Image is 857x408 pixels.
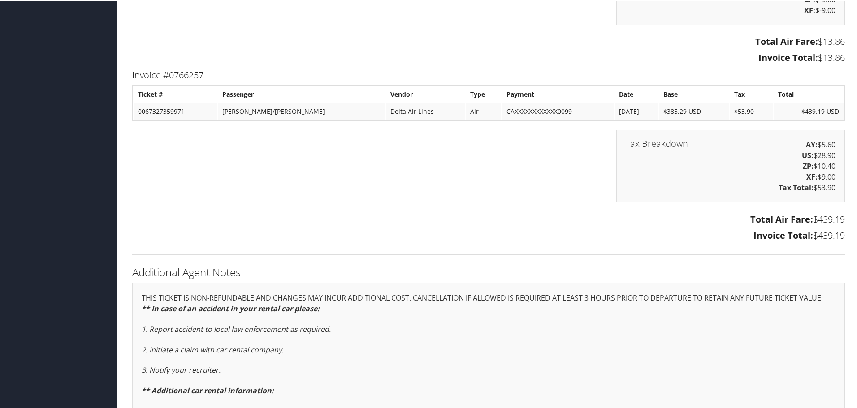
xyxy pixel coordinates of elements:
strong: Invoice Total: [753,228,813,241]
h3: $439.19 [132,228,845,241]
th: Vendor [386,86,464,102]
h3: Tax Breakdown [626,138,688,147]
h2: Additional Agent Notes [132,264,845,279]
th: Total [774,86,844,102]
td: 0067327359971 [134,103,217,119]
em: 3. Notify your recruiter. [142,364,221,374]
strong: Total Air Fare: [755,34,818,47]
th: Payment [502,86,614,102]
td: $385.29 USD [659,103,729,119]
h3: $13.86 [132,51,845,63]
strong: ** Additional car rental information: [142,385,274,395]
td: $53.90 [730,103,773,119]
strong: XF: [804,4,815,14]
strong: ZP: [803,160,814,170]
th: Date [615,86,658,102]
strong: Tax Total: [779,182,814,192]
em: 2. Initiate a claim with car rental company. [142,344,284,354]
h3: Invoice #0766257 [132,68,845,81]
th: Ticket # [134,86,217,102]
strong: AY: [806,139,818,149]
td: [DATE] [615,103,658,119]
th: Type [466,86,501,102]
div: $5.60 $28.90 $10.40 $9.00 $53.90 [616,129,845,202]
td: Air [466,103,501,119]
strong: ** In case of an accident in your rental car please: [142,303,320,313]
td: CAXXXXXXXXXXXX0099 [502,103,614,119]
td: [PERSON_NAME]/[PERSON_NAME] [218,103,385,119]
strong: Total Air Fare: [750,212,813,224]
th: Tax [730,86,773,102]
strong: Invoice Total: [758,51,818,63]
h3: $13.86 [132,34,845,47]
td: Delta Air Lines [386,103,464,119]
em: 1. Report accident to local law enforcement as required. [142,323,331,333]
h3: $439.19 [132,212,845,225]
td: $439.19 USD [774,103,844,119]
strong: US: [802,150,814,159]
strong: XF: [806,171,818,181]
th: Passenger [218,86,385,102]
th: Base [659,86,729,102]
